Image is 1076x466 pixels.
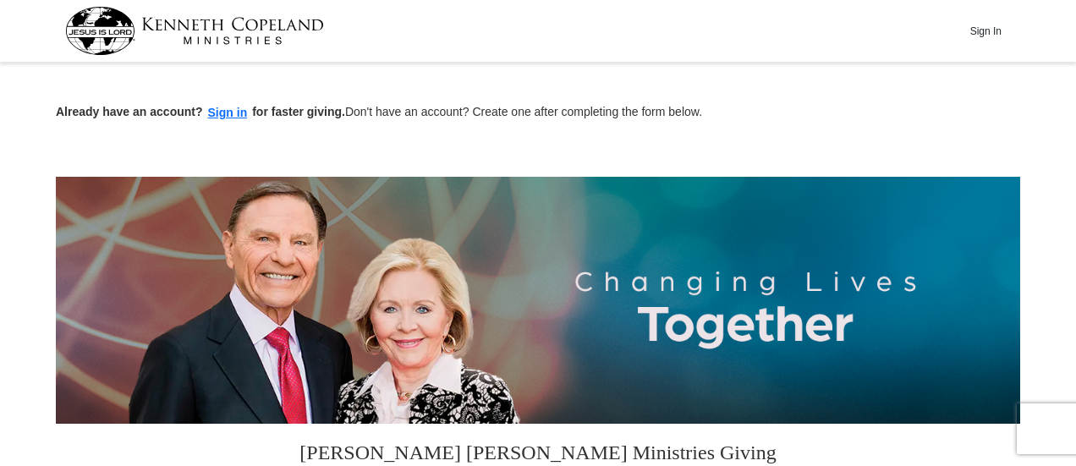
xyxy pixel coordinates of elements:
[56,105,345,118] strong: Already have an account? for faster giving.
[56,103,1020,123] p: Don't have an account? Create one after completing the form below.
[960,18,1011,44] button: Sign In
[203,103,253,123] button: Sign in
[65,7,324,55] img: kcm-header-logo.svg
